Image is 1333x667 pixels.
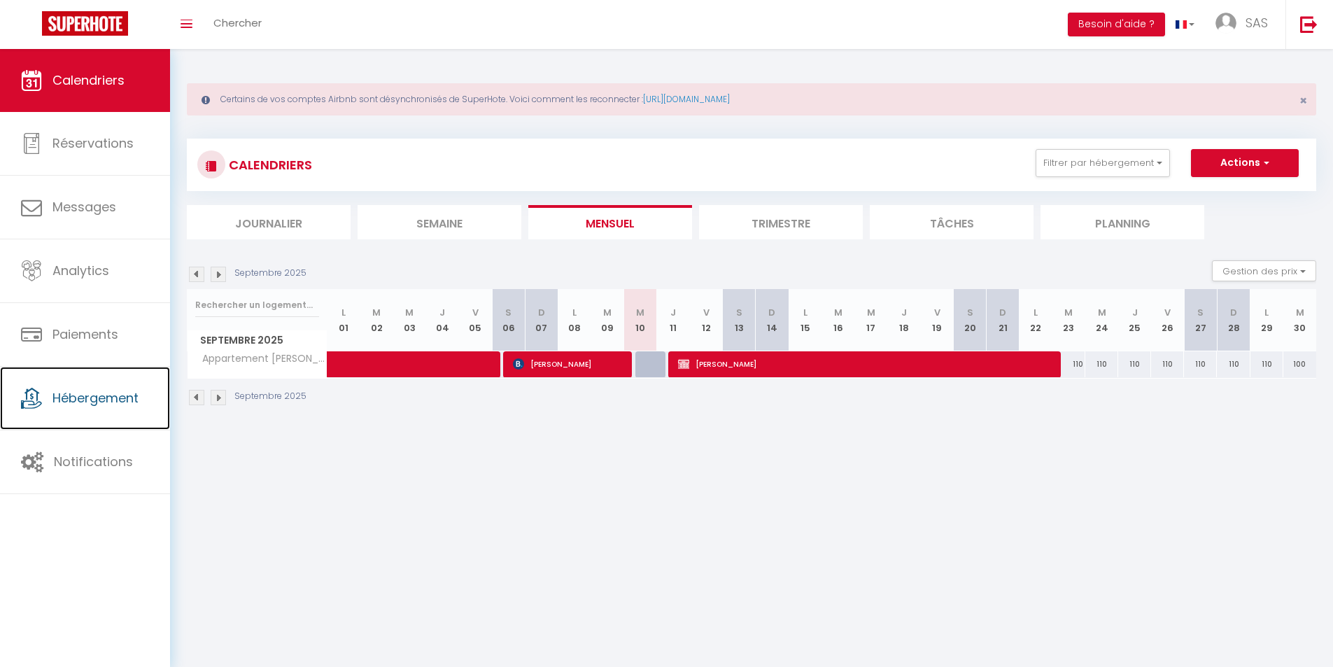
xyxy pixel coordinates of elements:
span: Notifications [54,453,133,470]
span: SAS [1246,14,1268,31]
abbr: L [803,306,807,319]
th: 06 [492,289,525,351]
abbr: D [999,306,1006,319]
div: 100 [1283,351,1316,377]
abbr: L [1034,306,1038,319]
abbr: S [736,306,742,319]
input: Rechercher un logement... [195,293,319,318]
th: 22 [1020,289,1052,351]
abbr: M [834,306,842,319]
th: 01 [327,289,360,351]
th: 28 [1217,289,1250,351]
th: 24 [1085,289,1118,351]
span: Réservations [52,134,134,152]
th: 11 [657,289,690,351]
abbr: L [341,306,346,319]
th: 23 [1052,289,1085,351]
img: ... [1215,13,1236,34]
span: Messages [52,198,116,216]
th: 14 [756,289,789,351]
th: 30 [1283,289,1316,351]
a: [URL][DOMAIN_NAME] [643,93,730,105]
p: Septembre 2025 [234,267,306,280]
abbr: M [867,306,875,319]
li: Planning [1041,205,1204,239]
div: 110 [1217,351,1250,377]
abbr: D [1230,306,1237,319]
abbr: J [1132,306,1138,319]
span: × [1299,92,1307,109]
th: 17 [854,289,887,351]
p: Septembre 2025 [234,390,306,403]
abbr: V [934,306,940,319]
abbr: M [636,306,644,319]
th: 05 [459,289,492,351]
th: 26 [1151,289,1184,351]
abbr: D [768,306,775,319]
abbr: V [472,306,479,319]
button: Actions [1191,149,1299,177]
abbr: J [439,306,445,319]
th: 04 [426,289,459,351]
div: 110 [1118,351,1151,377]
th: 12 [690,289,723,351]
th: 25 [1118,289,1151,351]
th: 20 [954,289,987,351]
abbr: J [670,306,676,319]
abbr: V [703,306,710,319]
span: Calendriers [52,71,125,89]
th: 15 [789,289,821,351]
abbr: M [405,306,414,319]
abbr: V [1164,306,1171,319]
th: 03 [393,289,426,351]
abbr: M [603,306,612,319]
abbr: S [967,306,973,319]
th: 09 [591,289,623,351]
img: logout [1300,15,1318,33]
div: 110 [1250,351,1283,377]
abbr: M [1296,306,1304,319]
button: Close [1299,94,1307,107]
div: Certains de vos comptes Airbnb sont désynchronisés de SuperHote. Voici comment les reconnecter : [187,83,1316,115]
div: 110 [1052,351,1085,377]
button: Filtrer par hébergement [1036,149,1170,177]
th: 16 [821,289,854,351]
th: 29 [1250,289,1283,351]
abbr: S [505,306,512,319]
th: 27 [1184,289,1217,351]
span: Appartement [PERSON_NAME] [190,351,330,367]
span: [PERSON_NAME] [678,351,1051,377]
th: 21 [987,289,1020,351]
li: Semaine [358,205,521,239]
abbr: L [1264,306,1269,319]
span: Analytics [52,262,109,279]
th: 02 [360,289,393,351]
li: Trimestre [699,205,863,239]
span: Chercher [213,15,262,30]
div: 110 [1151,351,1184,377]
th: 08 [558,289,591,351]
button: Ouvrir le widget de chat LiveChat [11,6,53,48]
span: Paiements [52,325,118,343]
abbr: M [1064,306,1073,319]
abbr: L [572,306,577,319]
th: 10 [623,289,656,351]
abbr: J [901,306,907,319]
div: 110 [1085,351,1118,377]
span: Septembre 2025 [188,330,327,351]
abbr: M [1098,306,1106,319]
th: 13 [723,289,756,351]
img: Super Booking [42,11,128,36]
li: Tâches [870,205,1034,239]
li: Journalier [187,205,351,239]
th: 19 [920,289,953,351]
span: Hébergement [52,389,139,407]
abbr: S [1197,306,1204,319]
div: 110 [1184,351,1217,377]
button: Besoin d'aide ? [1068,13,1165,36]
th: 07 [525,289,558,351]
th: 18 [887,289,920,351]
li: Mensuel [528,205,692,239]
h3: CALENDRIERS [225,149,312,181]
span: [PERSON_NAME] [513,351,623,377]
